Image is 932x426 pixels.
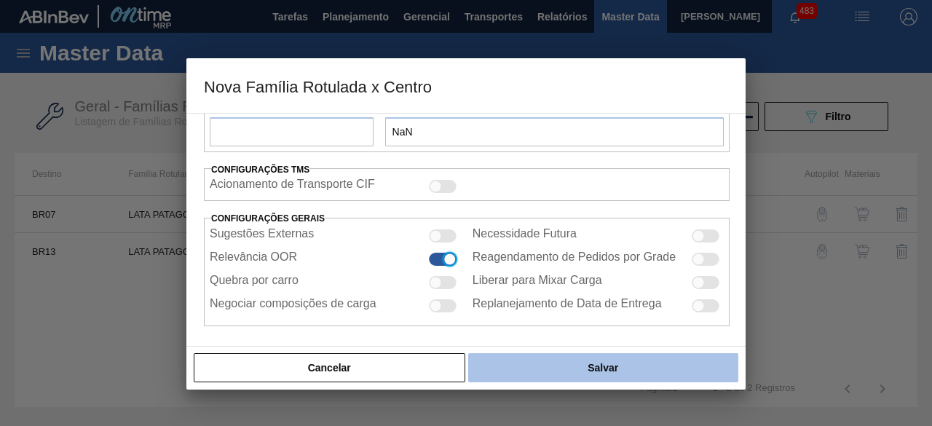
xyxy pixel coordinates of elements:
h3: Nova Família Rotulada x Centro [186,58,746,114]
label: Negociar composições de carga [210,297,376,315]
label: Acionamento de Transporte CIF [210,178,375,195]
label: Sugestões Externas [210,227,314,245]
label: Reagendamento de Pedidos por Grade [473,251,676,268]
label: Replanejamento de Data de Entrega [473,297,662,315]
span: Configurações Gerais [211,213,325,224]
label: Quebra por carro [210,274,299,291]
label: Liberar para Mixar Carga [473,274,602,291]
button: Cancelar [194,353,465,382]
label: Configurações TMS [211,165,309,175]
button: Salvar [468,353,738,382]
label: Necessidade Futura [473,227,577,245]
label: Relevância OOR [210,251,297,268]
